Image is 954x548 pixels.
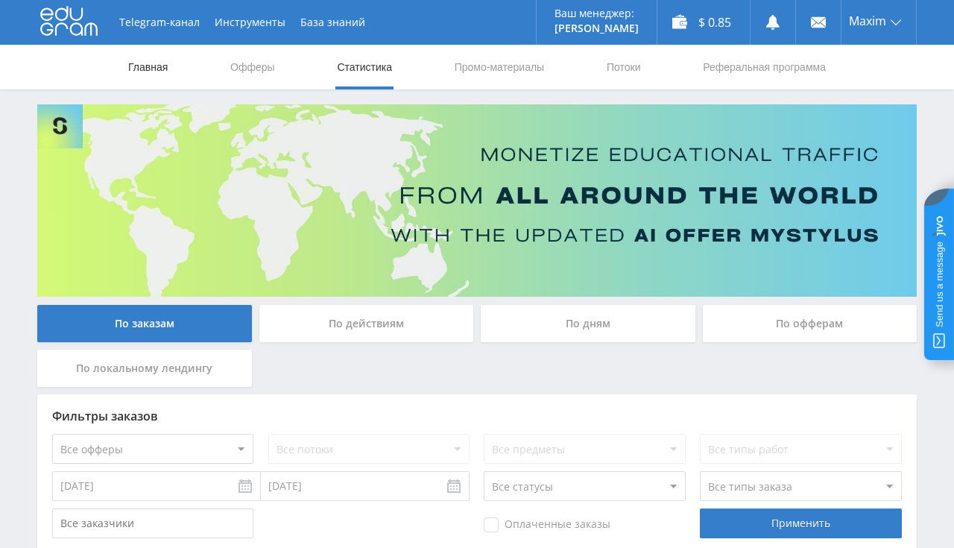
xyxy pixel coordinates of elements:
a: Статистика [335,45,394,89]
span: Оплаченные заказы [484,517,610,532]
div: По действиям [259,305,474,342]
img: Banner [37,104,917,297]
input: Все заказчики [52,508,253,538]
a: Главная [127,45,169,89]
a: Реферальная программа [701,45,827,89]
div: По заказам [37,305,252,342]
div: Фильтры заказов [52,409,902,423]
div: Применить [700,508,901,538]
span: Maxim [849,15,886,27]
a: Промо-материалы [453,45,546,89]
a: Потоки [605,45,642,89]
p: Ваш менеджер: [555,7,639,19]
p: [PERSON_NAME] [555,22,639,34]
div: По офферам [703,305,917,342]
a: Офферы [229,45,277,89]
div: По дням [481,305,695,342]
div: По локальному лендингу [37,350,252,387]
